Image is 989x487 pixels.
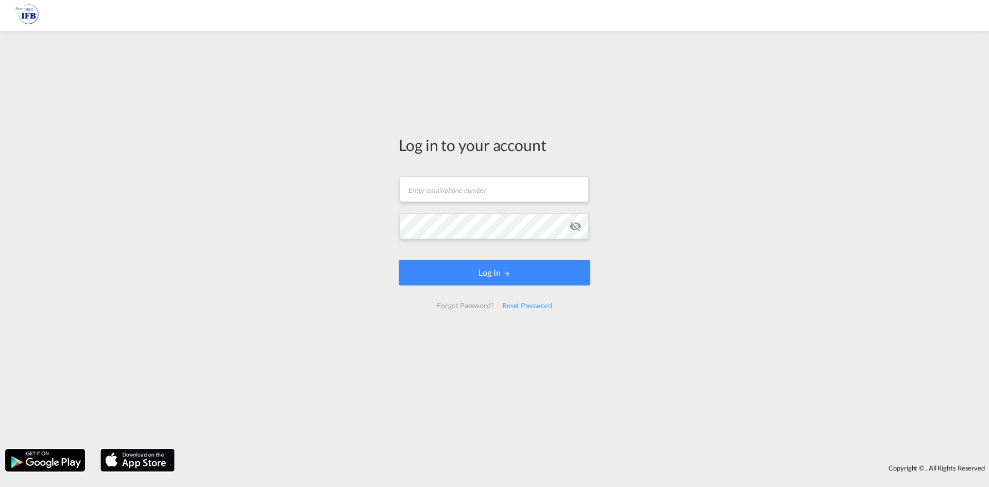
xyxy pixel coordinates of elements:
div: Forgot Password? [433,296,498,315]
button: LOGIN [399,260,590,286]
img: apple.png [99,448,176,473]
div: Log in to your account [399,134,590,156]
div: Reset Password [498,296,556,315]
input: Enter email/phone number [400,176,589,202]
div: Copyright © . All Rights Reserved [180,459,989,477]
img: google.png [4,448,86,473]
img: 1f261f00256b11eeaf3d89493e6660f9.png [15,4,39,27]
md-icon: icon-eye-off [569,220,582,232]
